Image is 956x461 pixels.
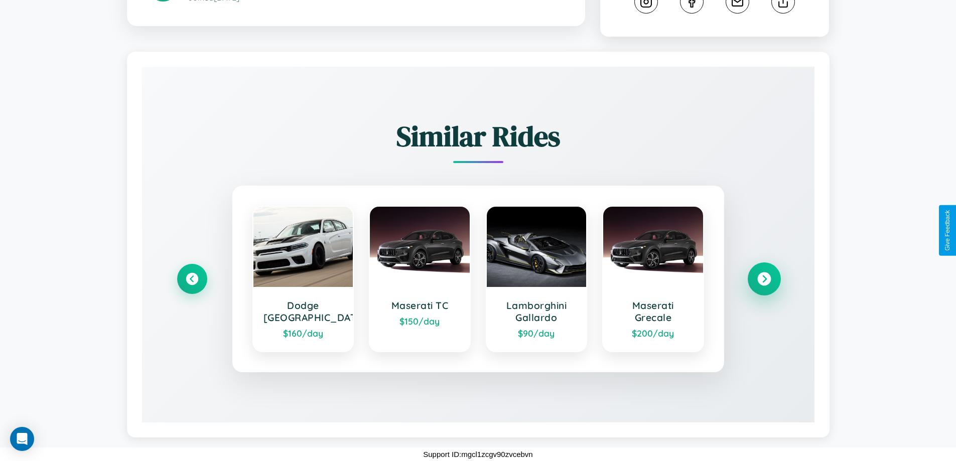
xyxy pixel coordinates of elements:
a: Lamborghini Gallardo$90/day [486,206,588,352]
a: Maserati Grecale$200/day [602,206,704,352]
a: Maserati TC$150/day [369,206,471,352]
p: Support ID: mgcl1zcgv90zvcebvn [423,447,532,461]
h3: Lamborghini Gallardo [497,299,577,324]
div: $ 160 /day [263,328,343,339]
div: $ 200 /day [613,328,693,339]
h3: Maserati TC [380,299,460,312]
a: Dodge [GEOGRAPHIC_DATA]$160/day [252,206,354,352]
h3: Maserati Grecale [613,299,693,324]
div: $ 150 /day [380,316,460,327]
h3: Dodge [GEOGRAPHIC_DATA] [263,299,343,324]
h2: Similar Rides [177,117,779,156]
div: $ 90 /day [497,328,577,339]
div: Open Intercom Messenger [10,427,34,451]
div: Give Feedback [944,210,951,251]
